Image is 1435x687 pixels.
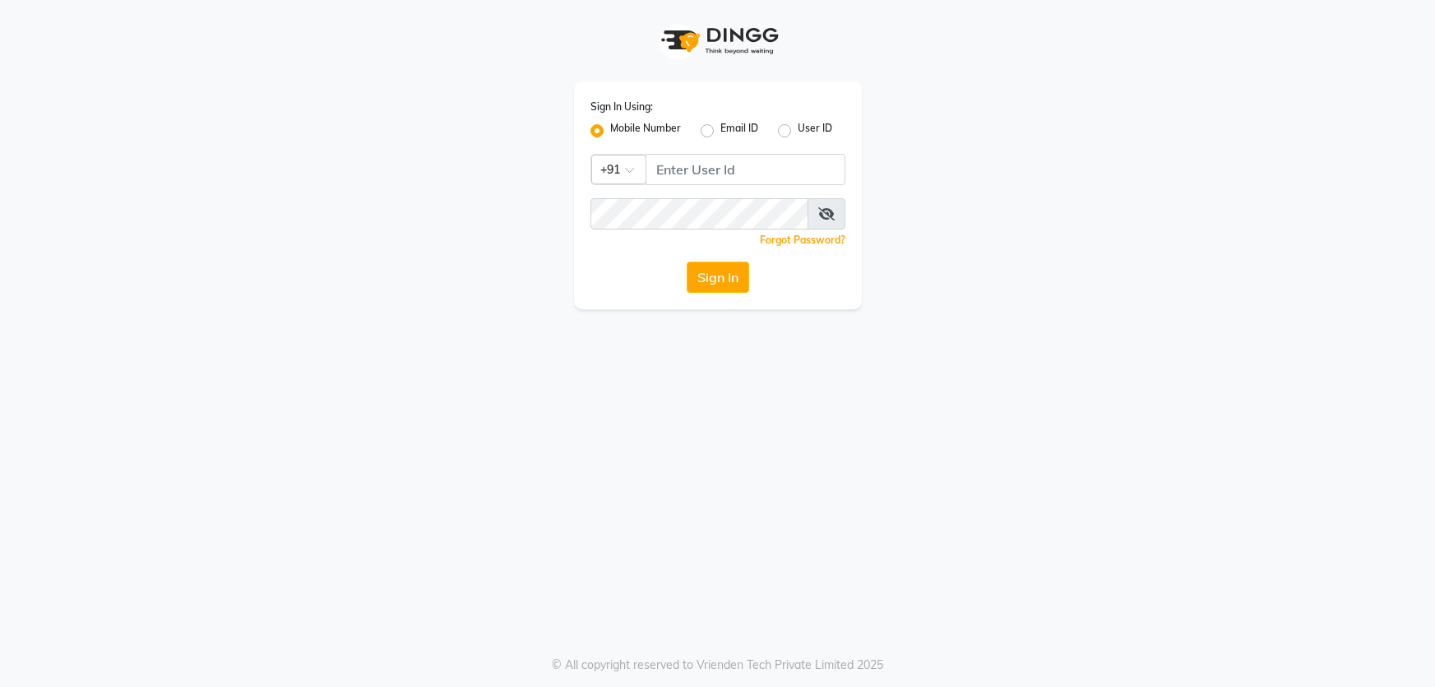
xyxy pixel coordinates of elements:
[590,198,808,230] input: Username
[687,262,749,293] button: Sign In
[610,121,681,141] label: Mobile Number
[760,234,845,246] a: Forgot Password?
[652,16,784,65] img: logo1.svg
[590,100,653,114] label: Sign In Using:
[646,154,845,185] input: Username
[720,121,758,141] label: Email ID
[798,121,832,141] label: User ID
